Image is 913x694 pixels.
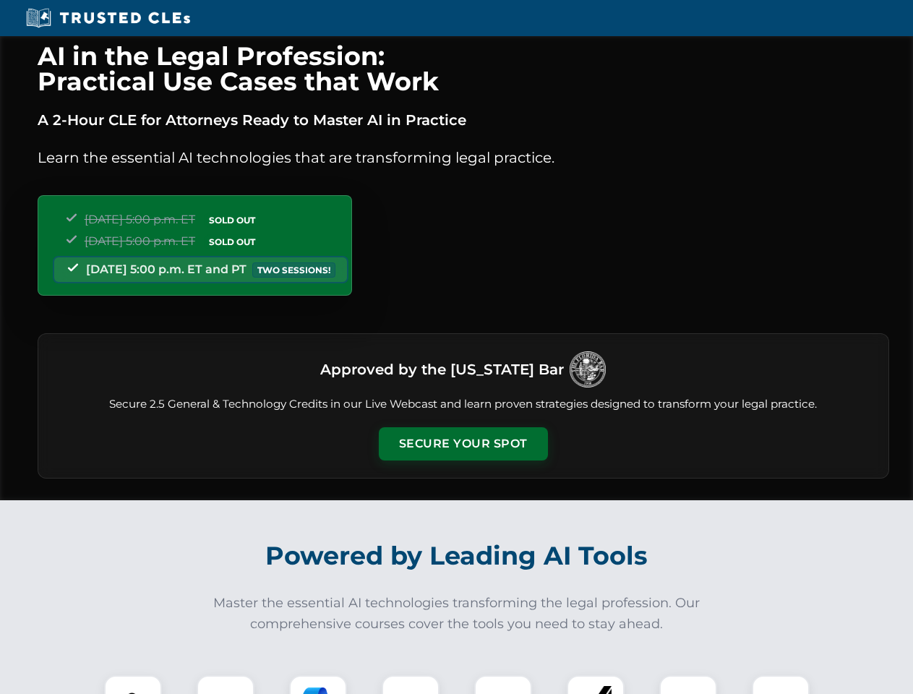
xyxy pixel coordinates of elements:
p: A 2-Hour CLE for Attorneys Ready to Master AI in Practice [38,108,889,132]
h2: Powered by Leading AI Tools [56,531,857,581]
span: [DATE] 5:00 p.m. ET [85,234,195,248]
p: Secure 2.5 General & Technology Credits in our Live Webcast and learn proven strategies designed ... [56,396,871,413]
button: Secure Your Spot [379,427,548,460]
span: SOLD OUT [204,213,260,228]
span: SOLD OUT [204,234,260,249]
h3: Approved by the [US_STATE] Bar [320,356,564,382]
h1: AI in the Legal Profession: Practical Use Cases that Work [38,43,889,94]
img: Trusted CLEs [22,7,194,29]
p: Master the essential AI technologies transforming the legal profession. Our comprehensive courses... [204,593,710,635]
img: Logo [570,351,606,387]
p: Learn the essential AI technologies that are transforming legal practice. [38,146,889,169]
span: [DATE] 5:00 p.m. ET [85,213,195,226]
